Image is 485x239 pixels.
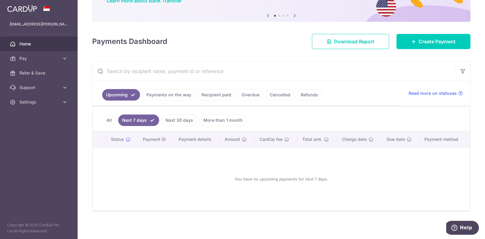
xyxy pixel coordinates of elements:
span: Charge date [342,136,367,142]
a: Next 7 days [118,115,159,126]
a: All [102,115,116,126]
span: Due date [387,136,405,142]
div: You have no upcoming payments for next 7 days. [100,152,463,206]
span: Support [19,85,59,91]
span: Home [19,41,59,47]
a: Upcoming [102,89,140,101]
span: Read more on statuses [409,90,457,96]
a: Cancelled [266,89,294,101]
span: Amount [225,136,240,142]
input: Search by recipient name, payment id or reference [92,61,456,81]
iframe: Opens a widget where you can find more information [446,221,479,236]
span: Status [111,136,124,142]
a: Create Payment [396,34,470,49]
a: Download Report [312,34,389,49]
span: Create Payment [419,38,456,45]
span: CardUp fee [259,136,283,142]
th: Payment details [174,131,220,147]
p: [EMAIL_ADDRESS][PERSON_NAME][DOMAIN_NAME] [10,21,68,27]
span: Total amt. [302,136,322,142]
span: Refer & Save [19,70,59,76]
a: Next 30 days [162,115,197,126]
span: Download Report [334,38,374,45]
a: Refunds [297,89,322,101]
a: More than 1 month [199,115,247,126]
a: Payments on the way [142,89,195,101]
span: Pay [19,55,59,61]
a: Recipient paid [198,89,235,101]
h4: Payments Dashboard [92,36,167,47]
th: Payment method [420,131,470,147]
a: Read more on statuses [409,90,463,96]
th: Payment ID [138,131,174,147]
a: Overdue [238,89,263,101]
span: Settings [19,99,59,105]
img: CardUp [7,5,37,12]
